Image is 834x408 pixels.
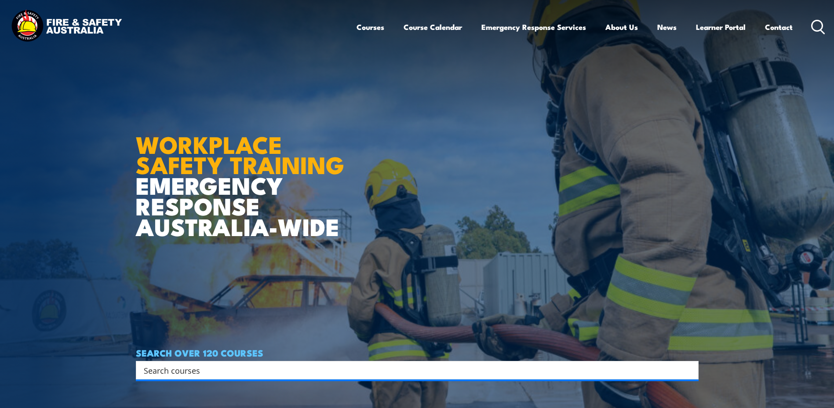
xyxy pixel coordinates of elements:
strong: WORKPLACE SAFETY TRAINING [136,125,344,182]
h4: SEARCH OVER 120 COURSES [136,348,699,357]
a: Learner Portal [696,15,746,39]
a: News [657,15,677,39]
a: About Us [605,15,638,39]
form: Search form [146,364,681,376]
input: Search input [144,364,679,377]
a: Courses [357,15,384,39]
a: Emergency Response Services [481,15,586,39]
button: Search magnifier button [683,364,696,376]
a: Contact [765,15,793,39]
h1: EMERGENCY RESPONSE AUSTRALIA-WIDE [136,112,351,237]
a: Course Calendar [404,15,462,39]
